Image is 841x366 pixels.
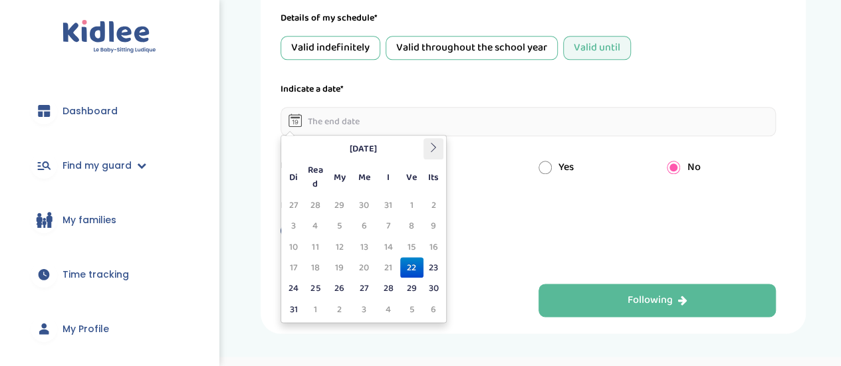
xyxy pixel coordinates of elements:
[336,239,344,254] font: 12
[281,11,378,25] font: Details of my schedule*
[310,197,320,212] font: 28
[308,162,322,191] font: Read
[20,305,199,353] a: My Profile
[539,284,777,317] button: Following
[334,197,344,212] font: 29
[384,260,392,274] font: 21
[62,322,109,335] font: My Profile
[384,197,392,212] font: 31
[410,197,414,212] font: 1
[409,218,414,232] font: 8
[291,39,370,56] font: Valid indefinitely
[396,39,547,56] font: Valid throughout the school year
[429,239,437,254] font: 16
[431,197,435,212] font: 2
[281,107,776,136] input: The end date
[428,281,438,296] font: 30
[20,141,199,189] a: Find my guard
[406,169,417,184] font: Ve
[334,169,346,184] font: My
[362,302,366,316] font: 3
[290,302,298,316] font: 31
[386,218,390,232] font: 7
[290,260,298,274] font: 17
[289,239,298,254] font: 10
[429,260,438,274] font: 23
[312,218,318,232] font: 4
[384,239,392,254] font: 14
[20,196,199,244] a: My families
[408,239,416,254] font: 15
[360,281,369,296] font: 27
[359,197,369,212] font: 30
[337,218,342,232] font: 5
[431,302,436,316] font: 6
[383,281,393,296] font: 28
[62,213,116,227] font: My families
[386,302,391,316] font: 4
[289,197,299,212] font: 27
[335,260,344,274] font: 19
[350,141,377,156] font: [DATE]
[289,281,299,296] font: 24
[62,20,156,54] img: logo.svg
[62,104,118,118] font: Dashboard
[314,302,317,316] font: 1
[337,302,342,316] font: 2
[360,239,368,254] font: 13
[334,281,344,296] font: 26
[558,159,574,175] font: Yes
[431,218,436,232] font: 9
[362,218,367,232] font: 6
[311,260,320,274] font: 18
[62,268,129,281] font: Time tracking
[359,260,369,274] font: 20
[358,169,370,184] font: Me
[574,39,620,56] font: Valid until
[407,281,417,296] font: 29
[387,169,390,184] font: I
[289,169,298,184] font: Di
[687,159,700,175] font: No
[627,292,672,308] font: Following
[428,169,439,184] font: Its
[407,260,416,274] font: 22
[291,218,296,232] font: 3
[281,82,344,96] font: Indicate a date*
[410,302,414,316] font: 5
[310,281,320,296] font: 25
[20,250,199,298] a: Time tracking
[62,159,132,172] font: Find my guard
[20,87,199,135] a: Dashboard
[312,239,318,254] font: 11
